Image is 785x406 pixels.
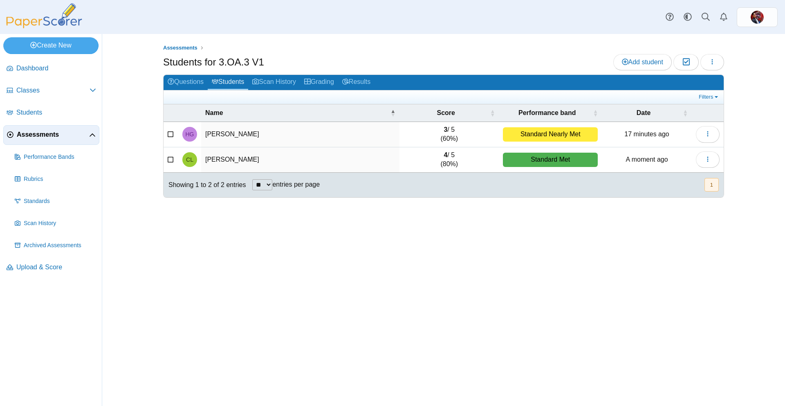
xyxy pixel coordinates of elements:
[208,75,248,90] a: Students
[704,178,719,192] button: 1
[613,54,672,70] a: Add student
[390,109,395,117] span: Name : Activate to invert sorting
[3,258,99,277] a: Upload & Score
[201,147,399,173] td: [PERSON_NAME]
[163,55,264,69] h1: Students for 3.OA.3 V1
[3,23,85,29] a: PaperScorer
[11,236,99,255] a: Archived Assessments
[626,156,668,163] time: Oct 10, 2025 at 9:26 AM
[205,108,389,117] span: Name
[163,45,197,51] span: Assessments
[338,75,375,90] a: Results
[24,197,96,205] span: Standards
[164,75,208,90] a: Questions
[444,151,447,158] b: 4
[186,157,193,162] span: Cathleen Lynch
[624,131,669,138] time: Oct 10, 2025 at 9:08 AM
[24,153,96,161] span: Performance Bands
[11,214,99,233] a: Scan History
[697,93,722,101] a: Filters
[3,59,99,79] a: Dashboard
[24,175,96,183] span: Rubrics
[683,109,688,117] span: Date : Activate to sort
[444,126,447,133] b: 3
[503,153,598,167] div: Standard Met
[161,43,200,53] a: Assessments
[3,3,85,28] img: PaperScorer
[3,37,99,54] a: Create New
[622,59,663,65] span: Add student
[606,108,681,117] span: Date
[16,263,96,272] span: Upload & Score
[272,181,320,188] label: entries per page
[201,122,399,147] td: [PERSON_NAME]
[300,75,338,90] a: Grading
[715,8,733,26] a: Alerts
[3,125,99,145] a: Assessments
[737,7,778,27] a: ps.yyrSfKExD6VWH9yo
[751,11,764,24] img: ps.yyrSfKExD6VWH9yo
[503,127,598,142] div: Standard Nearly Met
[751,11,764,24] span: Greg Mullen
[704,178,719,192] nav: pagination
[399,147,499,173] td: / 5 (80%)
[248,75,300,90] a: Scan History
[3,81,99,101] a: Classes
[24,241,96,250] span: Archived Assessments
[3,103,99,123] a: Students
[24,219,96,228] span: Scan History
[399,122,499,147] td: / 5 (60%)
[16,108,96,117] span: Students
[186,131,194,137] span: Henry Gallay
[16,64,96,73] span: Dashboard
[503,108,591,117] span: Performance band
[11,147,99,167] a: Performance Bands
[404,108,488,117] span: Score
[11,192,99,211] a: Standards
[11,169,99,189] a: Rubrics
[490,109,495,117] span: Score : Activate to sort
[17,130,89,139] span: Assessments
[164,173,246,197] div: Showing 1 to 2 of 2 entries
[16,86,90,95] span: Classes
[593,109,598,117] span: Performance band : Activate to sort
